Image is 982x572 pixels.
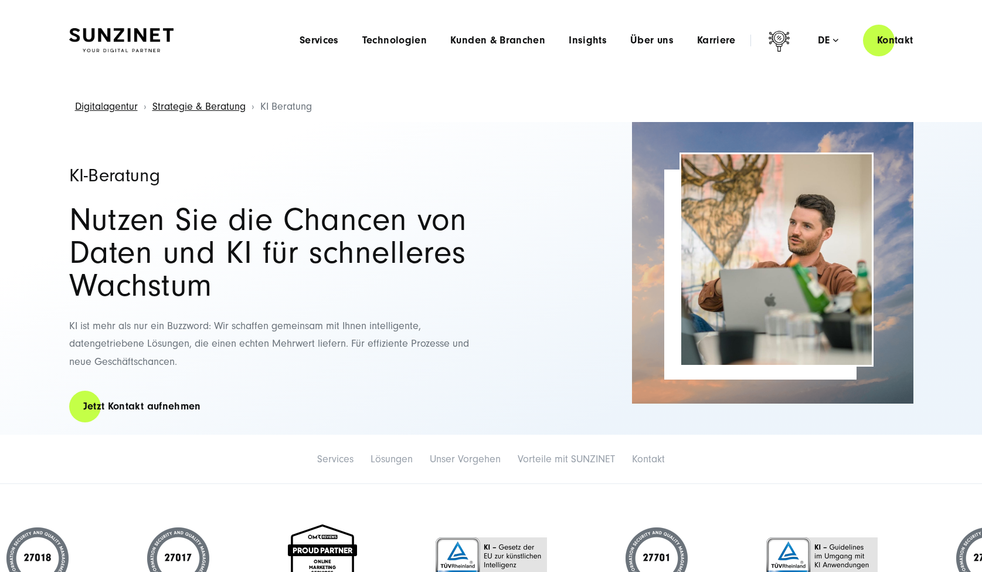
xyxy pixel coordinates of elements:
[632,122,913,404] img: KI-Beratung Symbolbild mit Wolken
[863,23,927,57] a: Kontakt
[697,35,736,46] a: Karriere
[260,100,312,113] span: KI Beratung
[69,166,480,185] h1: KI-Beratung
[75,100,138,113] a: Digitalagentur
[362,35,427,46] a: Technologien
[818,35,838,46] div: de
[569,35,607,46] a: Insights
[632,453,665,465] a: Kontakt
[681,154,872,365] img: Ein Mann sitzt in einem modernen Büro vor einem Laptop und spricht engagiert, als würde er eine I...
[300,35,339,46] a: Services
[69,320,469,368] span: KI ist mehr als nur ein Buzzword: Wir schaffen gemeinsam mit Ihnen intelligente, datengetriebene ...
[371,453,413,465] a: Lösungen
[518,453,615,465] a: Vorteile mit SUNZINET
[69,28,174,53] img: SUNZINET Full Service Digital Agentur
[69,204,480,302] h2: Nutzen Sie die Chancen von Daten und KI für schnelleres Wachstum
[630,35,674,46] a: Über uns
[69,390,215,423] a: Jetzt Kontakt aufnehmen
[430,453,501,465] a: Unser Vorgehen
[450,35,545,46] a: Kunden & Branchen
[317,453,354,465] a: Services
[152,100,246,113] a: Strategie & Beratung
